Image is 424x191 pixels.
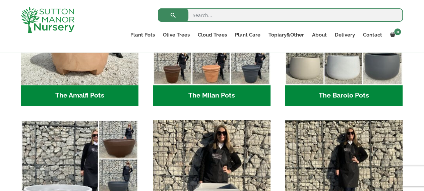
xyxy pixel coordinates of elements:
a: Plant Pots [126,30,159,40]
a: Topiary&Other [264,30,308,40]
span: 0 [394,28,401,35]
a: Olive Trees [159,30,194,40]
h2: The Amalfi Pots [21,85,139,106]
img: logo [21,7,74,33]
input: Search... [158,8,403,22]
a: Cloud Trees [194,30,231,40]
a: 0 [386,30,403,40]
h2: The Barolo Pots [285,85,403,106]
a: Delivery [330,30,359,40]
a: Plant Care [231,30,264,40]
a: About [308,30,330,40]
a: Contact [359,30,386,40]
h2: The Milan Pots [153,85,270,106]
